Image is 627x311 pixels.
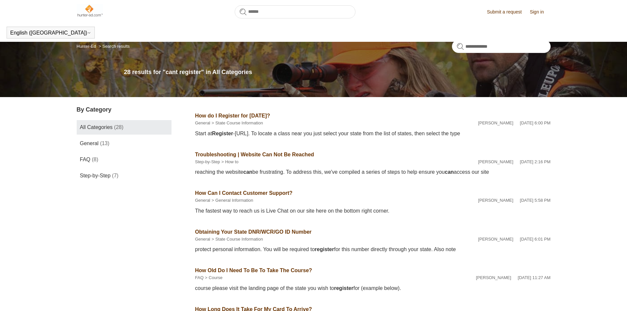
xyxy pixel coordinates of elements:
[195,236,210,243] li: General
[478,120,513,126] li: [PERSON_NAME]
[195,159,220,165] li: Step-by-Step
[487,9,528,15] a: Submit a request
[195,113,270,118] a: How do I Register for [DATE]?
[195,246,551,253] div: protect personal information. You will be required to for this number directly through your state...
[80,173,111,178] span: Step-by-Step
[114,124,123,130] span: (28)
[215,120,263,125] a: State Course Information
[195,159,220,164] a: Step-by-Step
[80,124,113,130] span: All Categories
[77,168,171,183] a: Step-by-Step (7)
[518,275,550,280] time: 05/15/2024, 11:27
[195,275,204,280] a: FAQ
[77,44,96,49] a: Hunter-Ed
[520,198,551,203] time: 02/12/2024, 17:58
[210,197,253,204] li: General Information
[204,274,223,281] li: Course
[520,159,551,164] time: 05/15/2024, 14:16
[195,284,551,292] div: course please visit the landing page of the state you wish to for (example below).
[195,229,312,235] a: Obtaining Your State DNR/WCR/GO ID Number
[195,130,551,138] div: Start at -[URL]. To locate a class near you just select your state from the list of states, then ...
[585,289,622,306] div: Chat Support
[195,152,314,157] a: Troubleshooting | Website Can Not Be Reached
[195,190,293,196] a: How Can I Contact Customer Support?
[476,274,511,281] li: [PERSON_NAME]
[452,40,551,53] input: Search
[92,157,98,162] span: (8)
[195,120,210,125] a: General
[210,120,263,126] li: State Course Information
[112,173,118,178] span: (7)
[124,68,551,77] h1: 28 results for "cant register" in All Categories
[195,198,210,203] a: General
[478,159,513,165] li: [PERSON_NAME]
[478,197,513,204] li: [PERSON_NAME]
[77,136,171,151] a: General (13)
[77,4,103,17] img: Hunter-Ed Help Center home page
[209,275,222,280] a: Course
[520,237,551,242] time: 02/12/2024, 18:01
[77,152,171,167] a: FAQ (8)
[195,120,210,126] li: General
[243,169,252,175] em: can
[195,168,551,176] div: reaching the website be frustrating. To address this, we've compiled a series of steps to help en...
[215,198,253,203] a: General Information
[77,105,171,114] h3: By Category
[195,237,210,242] a: General
[445,169,454,175] em: can
[195,207,551,215] div: The fastest way to reach us is Live Chat on our site here on the bottom right corner.
[478,236,513,243] li: [PERSON_NAME]
[215,237,263,242] a: State Course Information
[195,197,210,204] li: General
[10,30,91,36] button: English ([GEOGRAPHIC_DATA])
[520,120,551,125] time: 02/12/2024, 18:00
[210,236,263,243] li: State Course Information
[235,5,355,18] input: Search
[97,44,130,49] li: Search results
[334,285,353,291] em: register
[530,9,551,15] a: Sign in
[225,159,238,164] a: How to
[100,141,109,146] span: (13)
[77,44,97,49] li: Hunter-Ed
[195,268,312,273] a: How Old Do I Need To Be To Take The Course?
[315,246,334,252] em: register
[77,120,171,135] a: All Categories (28)
[220,159,238,165] li: How to
[195,274,204,281] li: FAQ
[80,157,91,162] span: FAQ
[80,141,99,146] span: General
[212,131,233,136] em: Register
